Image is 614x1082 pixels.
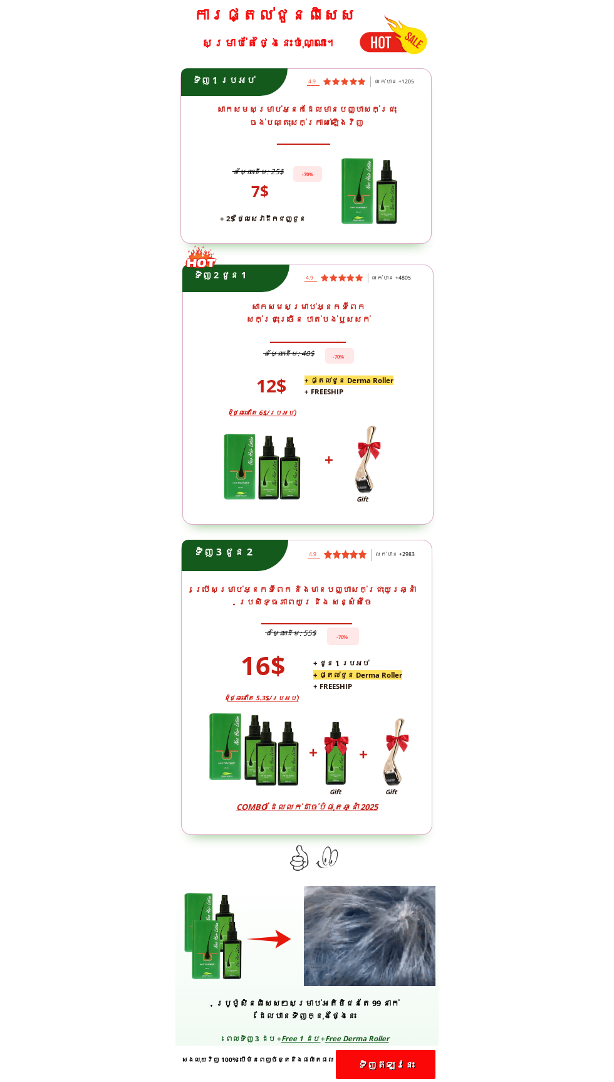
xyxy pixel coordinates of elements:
[301,740,326,765] h3: +
[293,171,321,179] h3: -70%
[375,550,427,559] h3: លក់បាន +2983
[182,1055,334,1064] span: សងលុយវិញ 100% បើមិនពេញចិត្តនឹងផលិតផល
[316,448,341,472] h3: +
[319,787,352,797] h3: Gift
[313,658,441,692] h3: + ជូន 1 ប្រអប់ + FREESHIP
[304,376,393,385] span: + ផ្តល់ជូន Derma Roller
[346,494,379,505] h3: Gift
[247,371,295,400] h3: 12$
[187,103,425,129] h3: សាកសមសម្រាប់អ្នកដែលមានបញ្ហាសក់ជ្រុះ ចង់បណ្តុះសក់ក្រាស់ឡើងវិញ
[211,213,315,224] h3: + 2$ ថ្លៃ​សេវា​ដឹកជញ្ជូន
[253,348,325,359] h3: តម្លៃ​ដើម: 40$
[222,166,294,177] h3: តម្លៃដើម: 25$
[325,353,353,361] h3: -70%
[139,4,410,26] h3: ការផ្តល់ជូនពិសេស
[304,375,420,398] h3: + FREESHIP
[374,787,407,797] h3: Gift
[175,35,363,51] h3: សម្រាប់តែថ្ងៃនេះប៉ុណ្ណោះ។
[194,268,293,283] h3: ទិញ 2 ជូន 1
[251,628,331,639] h3: តម្លៃ​ដើម: 55$
[236,801,378,812] span: COMBO ដែលលក់ដាច់បំផុតឆ្នាំ 2025
[179,997,435,1022] h3: ប្រូម៉ូសិនពិសេសៗសម្រាប់អតិថិជនតែ 99 នាក់ ដែលបានទិញក្នុងថ្ងៃនេះ
[306,274,332,283] h3: 4.9
[206,693,320,703] h3: (ថ្លៃនៅតែ 5.3$/ប្រអប់)
[351,742,375,767] h3: +
[281,1034,319,1043] span: Free 1 ដប
[308,78,335,87] h3: 4.9
[309,550,335,559] h3: 4.9
[190,300,426,326] h3: សាកសមសម្រាប់អ្នកទំពែក សក់ជ្រុះច្រើន បាត់បង់ឫសសក់
[336,1050,435,1079] p: ទិញ​ឥឡូវនេះ
[375,78,427,87] h3: លក់បាន +1205
[187,583,423,609] h3: ប្រើសម្រាប់អ្នកទំពែក និងមានបញ្ហាសក់ជ្រុះយូរឆ្នាំ ប្រសិទ្ធភាពយូរ និង សន្សំសំចៃ
[241,179,280,204] h3: 7$
[206,407,320,418] h3: (ថ្លៃនៅតែ 6$/ប្រអប់)
[325,1034,389,1043] span: Free Derma Roller
[372,274,424,283] h3: លក់បាន +4805
[326,633,358,641] h3: -70%
[194,544,303,560] h3: ទិញ 3 ជូន 2
[209,645,318,686] h3: 16$
[190,1033,424,1044] h3: ពេលទិញ 3 ដប + +
[192,73,307,88] h3: ទិញ 1 ប្រអប់
[313,670,402,680] span: + ផ្តល់ជូន Derma Roller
